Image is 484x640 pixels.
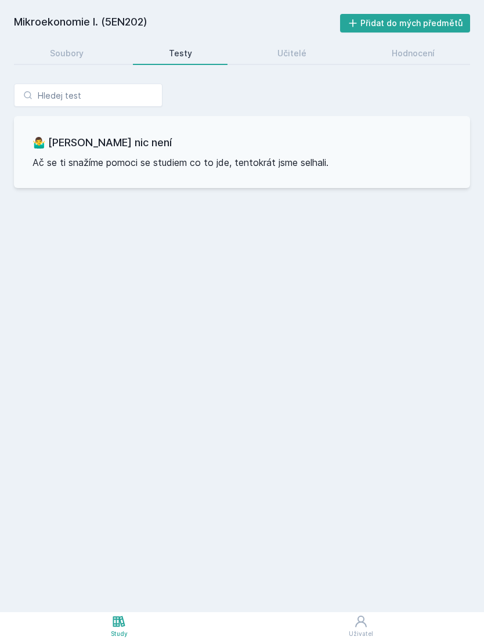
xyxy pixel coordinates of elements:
[277,48,306,59] div: Učitelé
[32,156,452,169] p: Ač se ti snažíme pomoci se studiem co to jde, tentokrát jsme selhali.
[111,630,128,638] div: Study
[340,14,471,32] button: Přidat do mých předmětů
[349,630,373,638] div: Uživatel
[14,14,340,32] h2: Mikroekonomie I. (5EN202)
[50,48,84,59] div: Soubory
[241,42,342,65] a: Učitelé
[356,42,470,65] a: Hodnocení
[14,42,119,65] a: Soubory
[133,42,227,65] a: Testy
[32,135,452,151] h3: 🤷‍♂️ [PERSON_NAME] nic není
[392,48,435,59] div: Hodnocení
[14,84,162,107] input: Hledej test
[169,48,192,59] div: Testy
